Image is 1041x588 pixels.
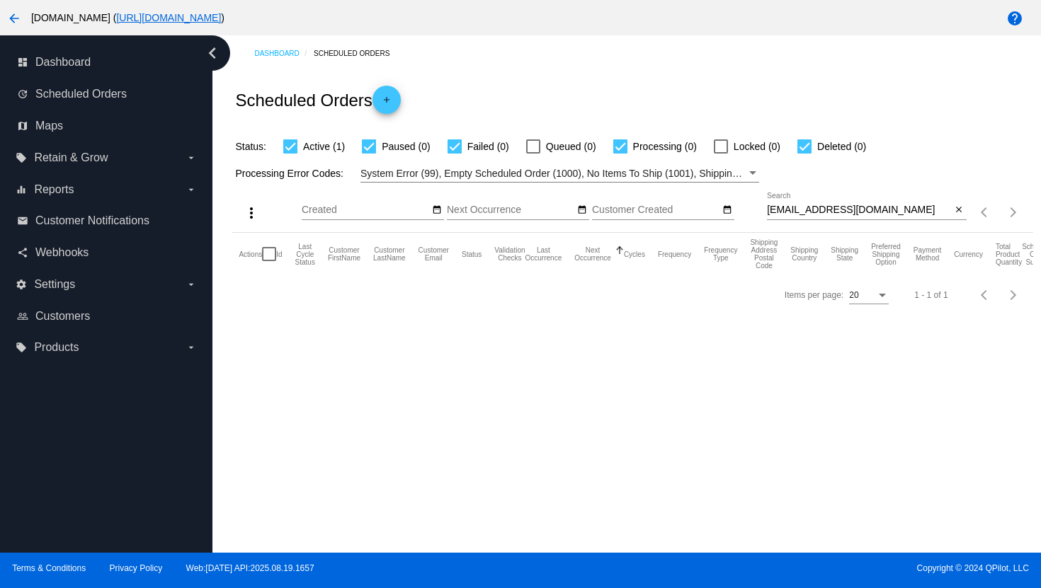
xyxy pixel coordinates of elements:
i: email [17,215,28,226]
mat-icon: close [954,204,964,216]
input: Created [302,204,429,216]
a: people_outline Customers [17,305,197,328]
button: Change sorting for PreferredShippingOption [871,243,901,266]
mat-icon: date_range [432,204,442,216]
span: Copyright © 2024 QPilot, LLC [533,563,1029,573]
mat-icon: help [1006,10,1023,27]
i: arrow_drop_down [186,279,197,290]
span: Deleted (0) [817,138,866,155]
button: Change sorting for CustomerEmail [419,246,449,262]
button: Change sorting for Cycles [624,250,645,258]
span: Customer Notifications [35,214,149,227]
button: Next page [999,198,1028,226]
a: share Webhooks [17,241,197,264]
h2: Scheduled Orders [235,86,400,114]
i: equalizer [16,184,27,195]
a: Dashboard [254,42,314,64]
div: Items per page: [785,290,843,300]
span: Customers [35,310,90,323]
a: Web:[DATE] API:2025.08.19.1657 [186,563,314,573]
button: Change sorting for CustomerLastName [373,246,406,262]
mat-icon: date_range [722,204,732,216]
span: Processing (0) [633,138,697,155]
i: settings [16,279,27,290]
i: arrow_drop_down [186,342,197,353]
span: Processing Error Codes: [235,168,343,179]
button: Change sorting for ShippingState [831,246,858,262]
span: Products [34,341,79,354]
i: arrow_drop_down [186,152,197,163]
a: dashboard Dashboard [17,51,197,74]
button: Previous page [971,281,999,309]
a: update Scheduled Orders [17,83,197,105]
span: Paused (0) [382,138,430,155]
a: [URL][DOMAIN_NAME] [116,12,221,23]
mat-icon: add [378,95,395,112]
a: email Customer Notifications [17,209,197,232]
i: dashboard [17,57,28,68]
i: share [17,247,28,258]
button: Change sorting for FrequencyType [704,246,737,262]
button: Change sorting for Status [462,250,482,258]
span: Failed (0) [467,138,509,155]
button: Change sorting for PaymentMethod.Type [914,246,941,262]
span: Locked (0) [734,138,780,155]
i: local_offer [16,342,27,353]
i: people_outline [17,311,28,322]
mat-icon: arrow_back [6,10,23,27]
span: Reports [34,183,74,196]
mat-header-cell: Total Product Quantity [996,233,1022,275]
a: Scheduled Orders [314,42,402,64]
button: Clear [952,203,967,218]
input: Next Occurrence [447,204,574,216]
span: Webhooks [35,246,89,259]
span: Retain & Grow [34,151,108,164]
button: Change sorting for NextOccurrenceUtc [574,246,611,262]
button: Previous page [971,198,999,226]
span: Settings [34,278,75,291]
span: Status: [235,141,266,152]
span: Maps [35,120,63,132]
i: map [17,120,28,132]
input: Customer Created [592,204,719,216]
span: Dashboard [35,56,91,69]
span: 20 [849,290,858,300]
a: Privacy Policy [110,563,163,573]
span: Queued (0) [546,138,596,155]
button: Change sorting for ShippingCountry [790,246,818,262]
button: Change sorting for ShippingPostcode [750,238,778,270]
i: local_offer [16,152,27,163]
mat-icon: date_range [577,204,587,216]
button: Change sorting for LastOccurrenceUtc [525,246,562,262]
button: Change sorting for Frequency [658,250,691,258]
i: chevron_left [201,42,224,64]
button: Change sorting for LastProcessingCycleId [295,243,315,266]
i: arrow_drop_down [186,184,197,195]
mat-select: Filter by Processing Error Codes [360,165,759,183]
a: Terms & Conditions [12,563,86,573]
i: update [17,88,28,100]
button: Change sorting for Id [276,250,282,258]
span: [DOMAIN_NAME] ( ) [31,12,224,23]
div: 1 - 1 of 1 [914,290,948,300]
button: Change sorting for CustomerFirstName [328,246,360,262]
input: Search [767,204,952,216]
mat-header-cell: Actions [239,233,262,275]
button: Change sorting for CurrencyIso [954,250,983,258]
mat-icon: more_vert [243,204,260,221]
span: Active (1) [303,138,345,155]
span: Scheduled Orders [35,88,127,100]
button: Next page [999,281,1028,309]
mat-header-cell: Validation Checks [494,233,525,275]
a: map Maps [17,115,197,137]
mat-select: Items per page: [849,291,889,301]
